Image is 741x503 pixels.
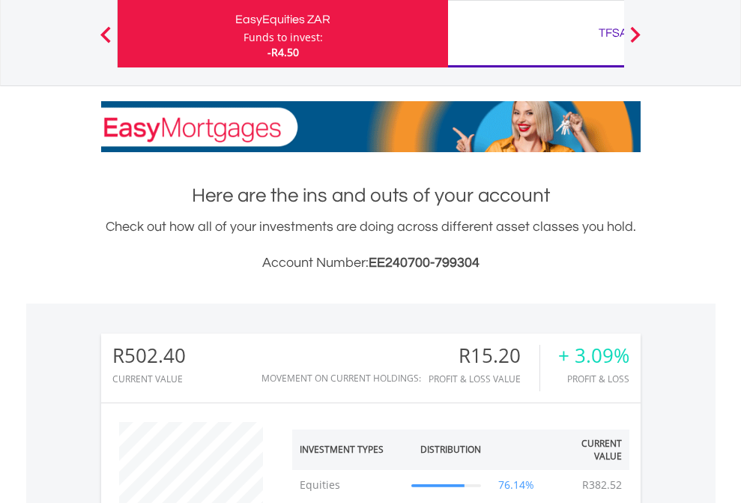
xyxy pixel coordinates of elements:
th: Current Value [545,430,629,470]
button: Previous [91,34,121,49]
div: EasyEquities ZAR [127,9,439,30]
div: + 3.09% [558,345,629,367]
td: R382.52 [575,470,629,500]
td: Equities [292,470,405,500]
div: R15.20 [429,345,539,367]
img: EasyMortage Promotion Banner [101,101,641,152]
div: Distribution [420,443,481,456]
div: Movement on Current Holdings: [261,373,421,383]
div: Funds to invest: [244,30,323,45]
td: 76.14% [489,470,545,500]
div: Check out how all of your investments are doing across different asset classes you hold. [101,217,641,274]
th: Investment Types [292,430,405,470]
h1: Here are the ins and outs of your account [101,182,641,209]
div: CURRENT VALUE [112,374,186,384]
div: Profit & Loss Value [429,374,539,384]
div: R502.40 [112,345,186,367]
span: -R4.50 [267,45,299,59]
div: Profit & Loss [558,374,629,384]
span: EE240700-799304 [369,256,480,270]
button: Next [620,34,650,49]
h3: Account Number: [101,253,641,274]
